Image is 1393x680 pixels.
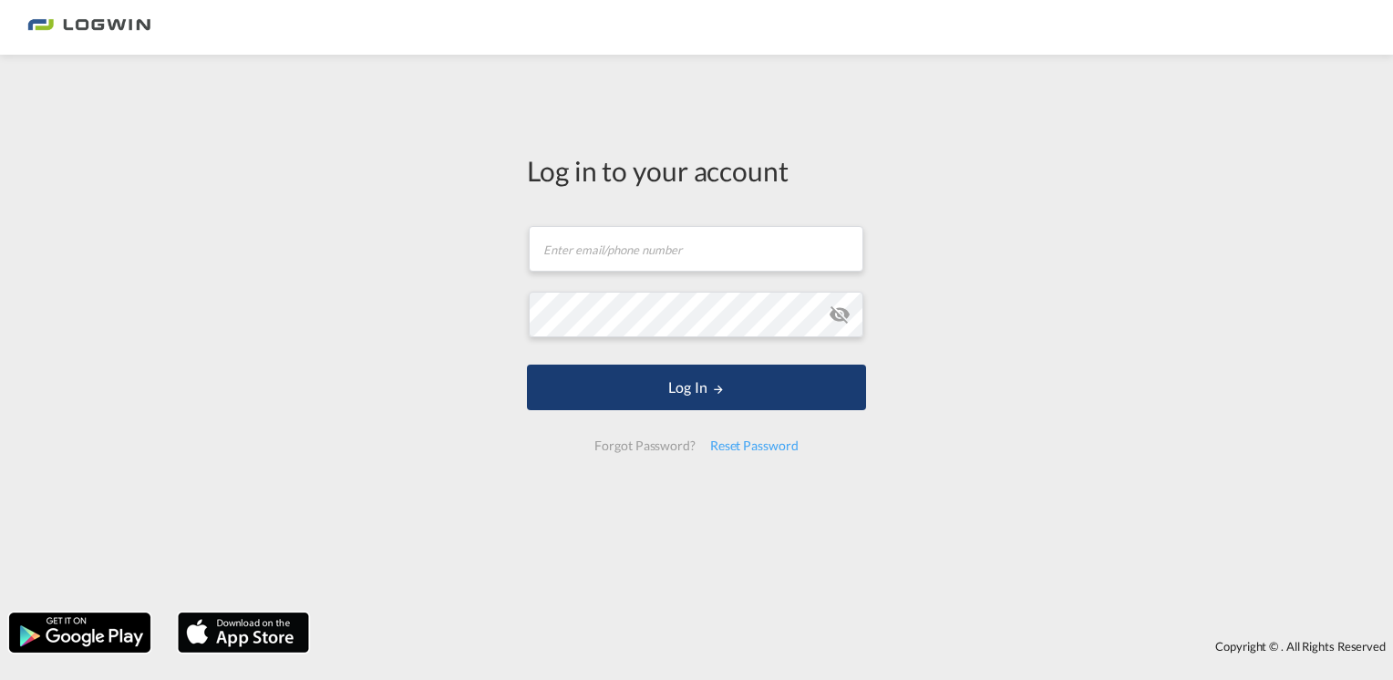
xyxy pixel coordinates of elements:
[829,304,851,325] md-icon: icon-eye-off
[176,611,311,654] img: apple.png
[318,631,1393,662] div: Copyright © . All Rights Reserved
[529,226,863,272] input: Enter email/phone number
[527,151,866,190] div: Log in to your account
[7,611,152,654] img: google.png
[27,7,150,48] img: 2761ae10d95411efa20a1f5e0282d2d7.png
[587,429,702,462] div: Forgot Password?
[703,429,806,462] div: Reset Password
[527,365,866,410] button: LOGIN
